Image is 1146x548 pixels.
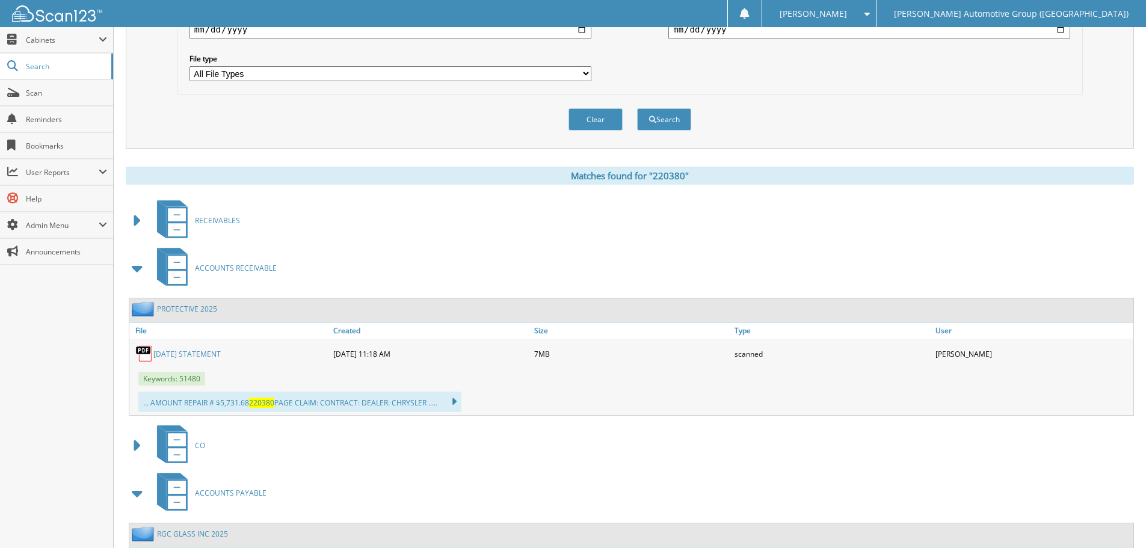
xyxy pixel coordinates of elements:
[26,194,107,204] span: Help
[26,114,107,125] span: Reminders
[150,244,277,292] a: ACCOUNTS RECEIVABLE
[195,440,205,451] span: CO
[1086,490,1146,548] iframe: Chat Widget
[932,322,1133,339] a: User
[780,10,847,17] span: [PERSON_NAME]
[249,398,274,408] span: 220380
[932,342,1133,366] div: [PERSON_NAME]
[150,197,240,244] a: RECEIVABLES
[26,247,107,257] span: Announcements
[153,349,221,359] a: [DATE] STATEMENT
[126,167,1134,185] div: Matches found for "220380"
[26,35,99,45] span: Cabinets
[138,372,205,386] span: Keywords: 51480
[330,342,531,366] div: [DATE] 11:18 AM
[531,342,732,366] div: 7MB
[132,526,157,541] img: folder2.png
[26,88,107,98] span: Scan
[26,141,107,151] span: Bookmarks
[568,108,623,131] button: Clear
[26,167,99,177] span: User Reports
[732,322,932,339] a: Type
[157,529,228,539] a: RGC GLASS INC 2025
[135,345,153,363] img: PDF.png
[12,5,102,22] img: scan123-logo-white.svg
[531,322,732,339] a: Size
[195,215,240,226] span: RECEIVABLES
[894,10,1129,17] span: [PERSON_NAME] Automotive Group ([GEOGRAPHIC_DATA])
[330,322,531,339] a: Created
[189,54,591,64] label: File type
[150,422,205,469] a: CO
[195,488,266,498] span: ACCOUNTS PAYABLE
[195,263,277,273] span: ACCOUNTS RECEIVABLE
[138,392,461,412] div: ... AMOUNT REPAIR # $5,731.68 PAGE CLAIM: CONTRACT: DEALER: CHRYSLER .....
[132,301,157,316] img: folder2.png
[189,20,591,39] input: start
[150,469,266,517] a: ACCOUNTS PAYABLE
[157,304,217,314] a: PROTECTIVE 2025
[26,61,105,72] span: Search
[732,342,932,366] div: scanned
[129,322,330,339] a: File
[26,220,99,230] span: Admin Menu
[668,20,1070,39] input: end
[637,108,691,131] button: Search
